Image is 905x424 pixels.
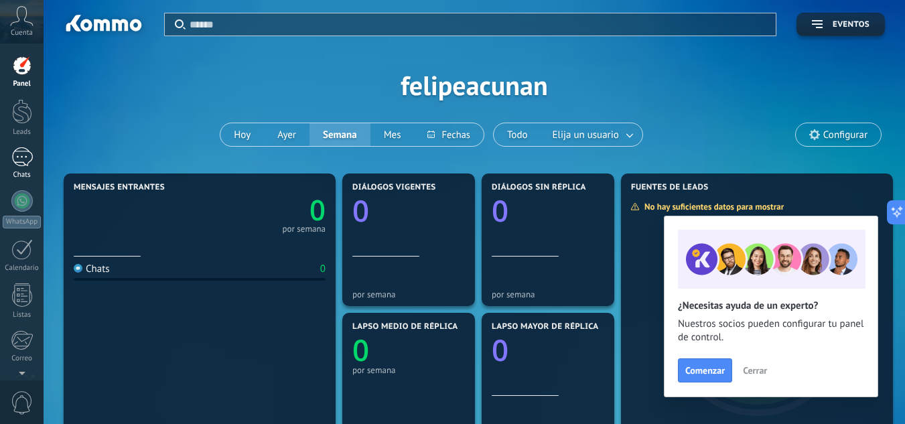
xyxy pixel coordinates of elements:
[685,366,725,375] span: Comenzar
[492,330,508,370] text: 0
[833,20,869,29] span: Eventos
[737,360,773,380] button: Cerrar
[492,190,508,230] text: 0
[3,216,41,228] div: WhatsApp
[282,226,326,232] div: por semana
[320,263,326,275] div: 0
[414,123,483,146] button: Fechas
[494,123,541,146] button: Todo
[220,123,264,146] button: Hoy
[352,330,369,370] text: 0
[309,191,326,229] text: 0
[74,263,110,275] div: Chats
[309,123,370,146] button: Semana
[550,126,622,144] span: Elija un usuario
[678,358,732,382] button: Comenzar
[11,29,33,38] span: Cuenta
[743,366,767,375] span: Cerrar
[200,191,326,229] a: 0
[3,264,42,273] div: Calendario
[541,123,642,146] button: Elija un usuario
[3,311,42,320] div: Listas
[3,128,42,137] div: Leads
[352,365,465,375] div: por semana
[823,129,867,141] span: Configurar
[678,299,864,312] h2: ¿Necesitas ayuda de un experto?
[630,201,793,212] div: No hay suficientes datos para mostrar
[3,171,42,180] div: Chats
[3,354,42,363] div: Correo
[678,317,864,344] span: Nuestros socios pueden configurar tu panel de control.
[370,123,415,146] button: Mes
[352,183,436,192] span: Diálogos vigentes
[796,13,885,36] button: Eventos
[352,190,369,230] text: 0
[352,322,458,332] span: Lapso medio de réplica
[492,183,586,192] span: Diálogos sin réplica
[352,289,465,299] div: por semana
[74,183,165,192] span: Mensajes entrantes
[492,322,598,332] span: Lapso mayor de réplica
[492,289,604,299] div: por semana
[74,264,82,273] img: Chats
[264,123,309,146] button: Ayer
[631,183,709,192] span: Fuentes de leads
[3,80,42,88] div: Panel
